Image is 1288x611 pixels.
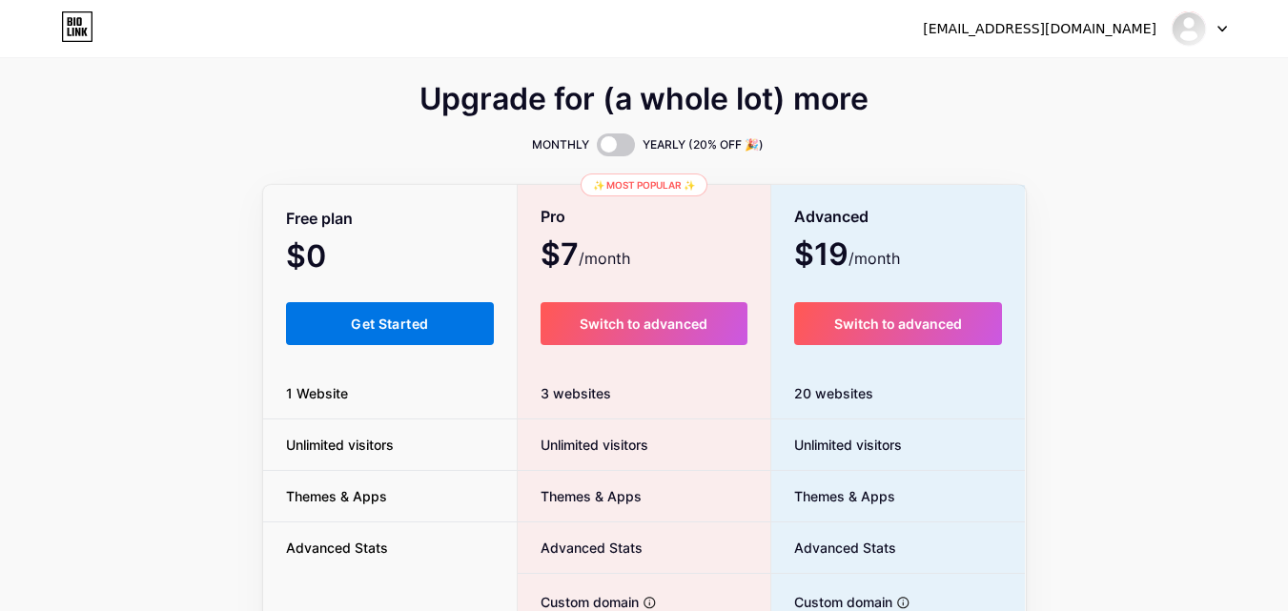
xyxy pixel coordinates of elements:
[518,538,643,558] span: Advanced Stats
[581,173,707,196] div: ✨ Most popular ✨
[1171,10,1207,47] img: authorisedservices
[286,302,495,345] button: Get Started
[834,316,962,332] span: Switch to advanced
[263,538,411,558] span: Advanced Stats
[848,247,900,270] span: /month
[643,135,764,154] span: YEARLY (20% OFF 🎉)
[771,538,896,558] span: Advanced Stats
[794,302,1003,345] button: Switch to advanced
[419,88,869,111] span: Upgrade for (a whole lot) more
[518,486,642,506] span: Themes & Apps
[771,368,1026,419] div: 20 websites
[541,302,747,345] button: Switch to advanced
[771,486,895,506] span: Themes & Apps
[532,135,589,154] span: MONTHLY
[263,486,410,506] span: Themes & Apps
[794,200,869,234] span: Advanced
[923,19,1156,39] div: [EMAIL_ADDRESS][DOMAIN_NAME]
[541,200,565,234] span: Pro
[263,383,371,403] span: 1 Website
[541,243,630,270] span: $7
[286,245,378,272] span: $0
[794,243,900,270] span: $19
[351,316,428,332] span: Get Started
[518,435,648,455] span: Unlimited visitors
[518,368,770,419] div: 3 websites
[263,435,417,455] span: Unlimited visitors
[286,202,353,235] span: Free plan
[771,435,902,455] span: Unlimited visitors
[579,247,630,270] span: /month
[580,316,707,332] span: Switch to advanced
